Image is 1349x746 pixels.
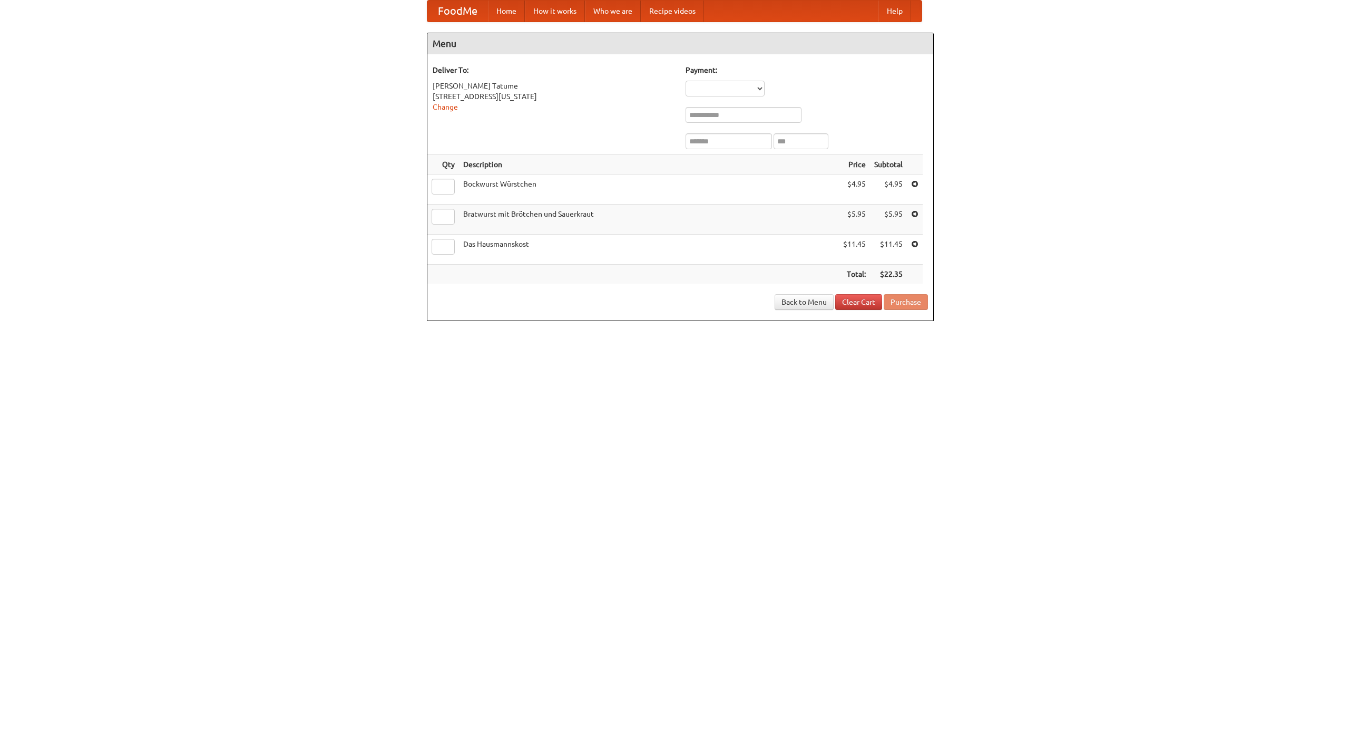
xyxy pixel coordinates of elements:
[525,1,585,22] a: How it works
[459,175,839,205] td: Bockwurst Würstchen
[775,294,834,310] a: Back to Menu
[427,155,459,175] th: Qty
[870,175,907,205] td: $4.95
[433,103,458,111] a: Change
[433,91,675,102] div: [STREET_ADDRESS][US_STATE]
[870,205,907,235] td: $5.95
[459,235,839,265] td: Das Hausmannskost
[585,1,641,22] a: Who we are
[427,33,933,54] h4: Menu
[488,1,525,22] a: Home
[459,155,839,175] th: Description
[870,265,907,284] th: $22.35
[686,65,928,75] h5: Payment:
[835,294,882,310] a: Clear Cart
[884,294,928,310] button: Purchase
[878,1,911,22] a: Help
[870,235,907,265] td: $11.45
[427,1,488,22] a: FoodMe
[433,81,675,91] div: [PERSON_NAME] Tatume
[839,235,870,265] td: $11.45
[641,1,704,22] a: Recipe videos
[839,205,870,235] td: $5.95
[839,175,870,205] td: $4.95
[839,265,870,284] th: Total:
[870,155,907,175] th: Subtotal
[433,65,675,75] h5: Deliver To:
[459,205,839,235] td: Bratwurst mit Brötchen und Sauerkraut
[839,155,870,175] th: Price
